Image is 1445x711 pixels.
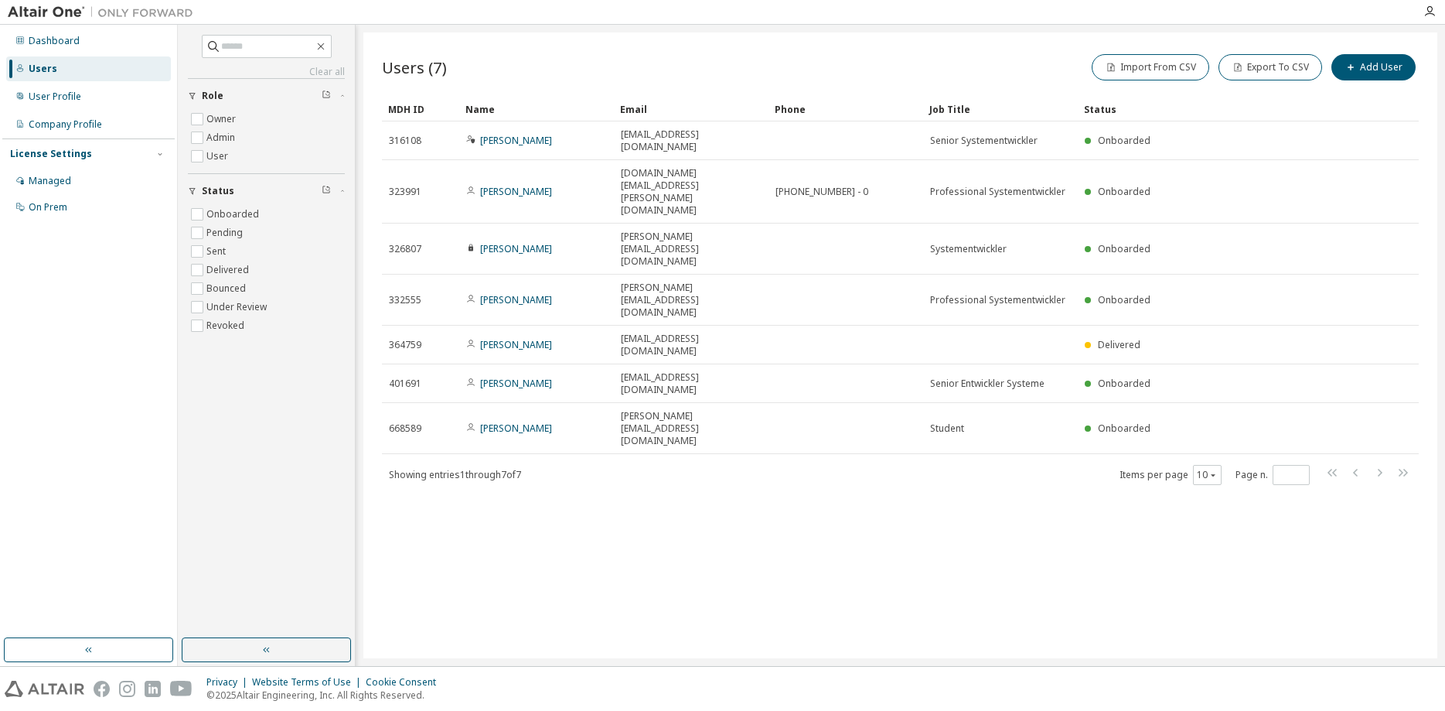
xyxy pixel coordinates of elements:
span: [PERSON_NAME][EMAIL_ADDRESS][DOMAIN_NAME] [621,410,762,447]
span: Items per page [1120,465,1222,485]
span: Delivered [1098,338,1140,351]
a: [PERSON_NAME] [480,242,552,255]
label: Admin [206,128,238,147]
div: Dashboard [29,35,80,47]
div: Email [620,97,762,121]
div: Users [29,63,57,75]
label: Delivered [206,261,252,279]
button: Status [188,174,345,208]
a: [PERSON_NAME] [480,377,552,390]
span: [PERSON_NAME][EMAIL_ADDRESS][DOMAIN_NAME] [621,231,762,268]
label: Revoked [206,316,247,335]
a: Clear all [188,66,345,78]
a: [PERSON_NAME] [480,338,552,351]
div: Privacy [206,676,252,689]
span: 326807 [389,243,421,255]
div: Website Terms of Use [252,676,366,689]
span: Onboarded [1098,422,1150,435]
span: Onboarded [1098,242,1150,255]
label: Under Review [206,298,270,316]
div: Company Profile [29,118,102,131]
span: 332555 [389,294,421,306]
img: instagram.svg [119,681,135,697]
div: Cookie Consent [366,676,445,689]
a: [PERSON_NAME] [480,293,552,306]
span: [EMAIL_ADDRESS][DOMAIN_NAME] [621,333,762,357]
img: altair_logo.svg [5,681,84,697]
div: Name [465,97,608,121]
a: [PERSON_NAME] [480,185,552,198]
p: © 2025 Altair Engineering, Inc. All Rights Reserved. [206,689,445,702]
span: Clear filter [322,90,331,102]
span: Page n. [1235,465,1310,485]
label: Pending [206,224,246,242]
span: Senior Entwickler Systeme [930,378,1045,390]
label: Onboarded [206,205,262,224]
div: License Settings [10,148,92,160]
span: Onboarded [1098,293,1150,306]
button: 10 [1197,469,1218,481]
span: 323991 [389,186,421,198]
div: On Prem [29,201,67,214]
span: Senior Systementwickler [930,135,1038,147]
img: linkedin.svg [145,681,161,697]
span: 364759 [389,339,421,351]
button: Export To CSV [1218,54,1322,80]
div: MDH ID [388,97,453,121]
span: Professional Systementwickler [930,186,1065,198]
span: [EMAIL_ADDRESS][DOMAIN_NAME] [621,128,762,153]
span: [PERSON_NAME][EMAIL_ADDRESS][DOMAIN_NAME] [621,282,762,319]
label: Sent [206,242,229,261]
button: Role [188,79,345,113]
span: Professional Systementwickler [930,294,1065,306]
label: Owner [206,110,239,128]
span: [DOMAIN_NAME][EMAIL_ADDRESS][PERSON_NAME][DOMAIN_NAME] [621,167,762,217]
label: Bounced [206,279,249,298]
span: Student [930,422,964,435]
span: 401691 [389,378,421,390]
button: Import From CSV [1092,54,1209,80]
span: [PHONE_NUMBER] - 0 [775,186,868,198]
div: Job Title [929,97,1072,121]
span: [EMAIL_ADDRESS][DOMAIN_NAME] [621,371,762,396]
img: facebook.svg [94,681,110,697]
a: [PERSON_NAME] [480,422,552,435]
span: Onboarded [1098,134,1150,147]
span: Status [202,185,234,197]
span: Role [202,90,223,102]
label: User [206,147,231,166]
span: 316108 [389,135,421,147]
div: Managed [29,175,71,187]
span: Clear filter [322,185,331,197]
span: Onboarded [1098,377,1150,390]
span: Systementwickler [930,243,1007,255]
img: youtube.svg [170,681,193,697]
span: 668589 [389,422,421,435]
div: User Profile [29,91,81,103]
a: [PERSON_NAME] [480,134,552,147]
button: Add User [1331,54,1416,80]
div: Status [1084,97,1338,121]
span: Onboarded [1098,185,1150,198]
div: Phone [775,97,917,121]
img: Altair One [8,5,201,20]
span: Users (7) [382,56,447,78]
span: Showing entries 1 through 7 of 7 [389,468,521,481]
